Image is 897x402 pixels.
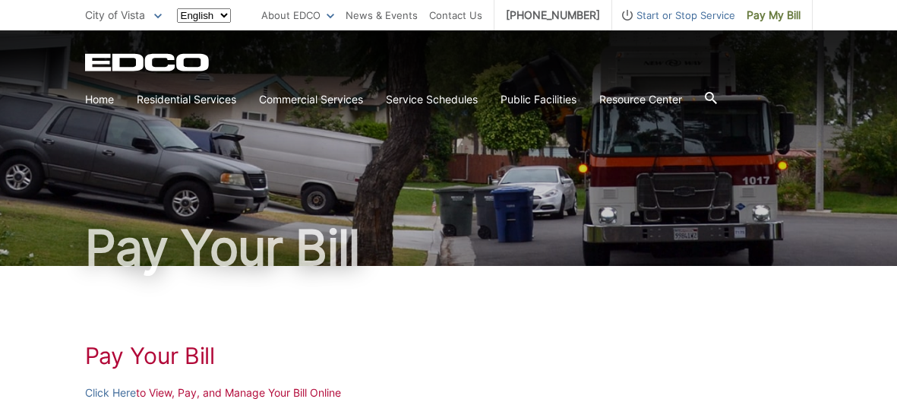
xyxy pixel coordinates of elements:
[137,91,236,108] a: Residential Services
[501,91,576,108] a: Public Facilities
[85,91,114,108] a: Home
[747,7,801,24] span: Pay My Bill
[85,385,813,401] p: to View, Pay, and Manage Your Bill Online
[346,7,418,24] a: News & Events
[177,8,231,23] select: Select a language
[85,223,813,272] h1: Pay Your Bill
[85,385,136,401] a: Click Here
[261,7,334,24] a: About EDCO
[599,91,682,108] a: Resource Center
[259,91,363,108] a: Commercial Services
[85,342,813,369] h1: Pay Your Bill
[429,7,482,24] a: Contact Us
[85,8,145,21] span: City of Vista
[386,91,478,108] a: Service Schedules
[85,53,211,71] a: EDCD logo. Return to the homepage.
